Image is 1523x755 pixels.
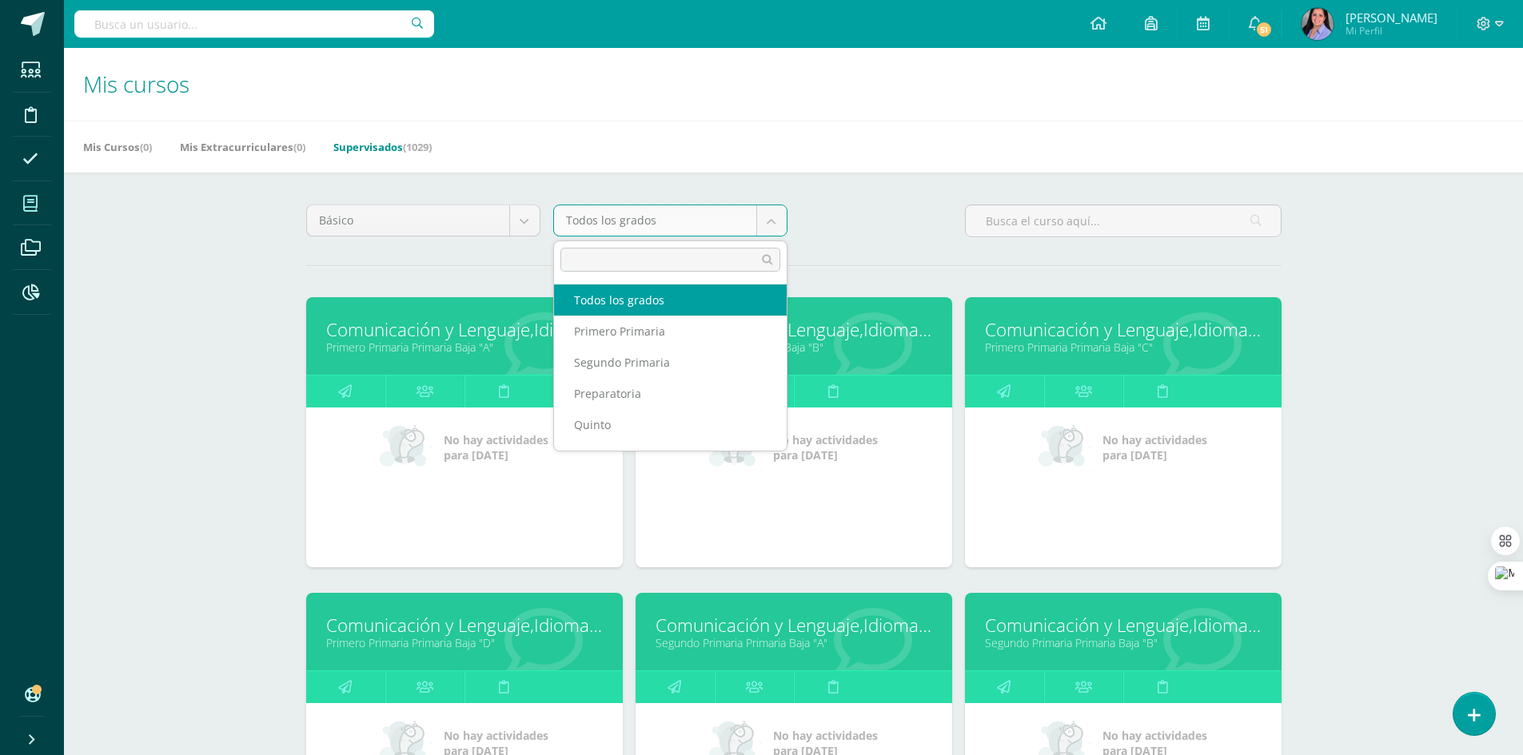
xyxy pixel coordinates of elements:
div: Primero Primaria [554,316,787,347]
div: Cuarto [554,440,787,471]
div: Todos los grados [554,284,787,316]
div: Preparatoria [554,378,787,409]
div: Segundo Primaria [554,347,787,378]
div: Quinto [554,409,787,440]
